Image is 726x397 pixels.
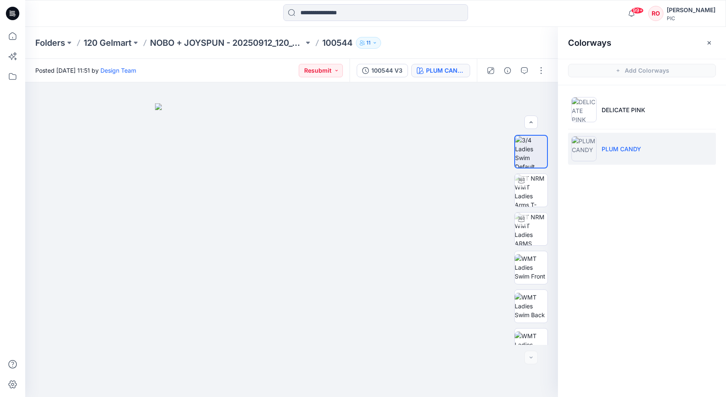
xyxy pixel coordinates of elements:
[515,293,547,319] img: WMT Ladies Swim Back
[100,67,136,74] a: Design Team
[150,37,304,49] a: NOBO + JOYSPUN - 20250912_120_GC
[515,136,547,168] img: 3/4 Ladies Swim Default
[667,5,715,15] div: [PERSON_NAME]
[602,145,641,153] p: PLUM CANDY
[571,97,597,122] img: DELICATE PINK
[356,37,381,49] button: 11
[371,66,402,75] div: 100544 V3
[322,37,352,49] p: 100544
[366,38,371,47] p: 11
[515,254,547,281] img: WMT Ladies Swim Front
[515,331,547,358] img: WMT Ladies Swim Left
[411,64,470,77] button: PLUM CANDY
[35,66,136,75] span: Posted [DATE] 11:51 by
[501,64,514,77] button: Details
[568,38,611,48] h2: Colorways
[667,15,715,21] div: PIC
[515,213,547,245] img: TT NRM WMT Ladies ARMS DOWN
[648,6,663,21] div: RO
[357,64,408,77] button: 100544 V3
[35,37,65,49] a: Folders
[515,174,547,207] img: TT NRM WMT Ladies Arms T-POSE
[602,105,645,114] p: DELICATE PINK
[631,7,644,14] span: 99+
[84,37,132,49] a: 120 Gelmart
[571,136,597,161] img: PLUM CANDY
[426,66,465,75] div: PLUM CANDY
